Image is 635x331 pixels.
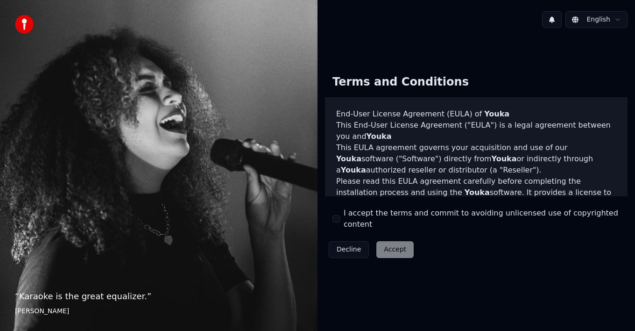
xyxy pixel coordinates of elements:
span: Youka [492,154,517,163]
div: Terms and Conditions [325,67,476,97]
h3: End-User License Agreement (EULA) of [336,108,616,120]
span: Youka [465,188,490,197]
button: Decline [329,241,369,258]
p: Please read this EULA agreement carefully before completing the installation process and using th... [336,176,616,221]
span: Youka [367,132,392,141]
span: Youka [484,109,509,118]
footer: [PERSON_NAME] [15,307,303,316]
span: Youka [341,165,366,174]
p: This EULA agreement governs your acquisition and use of our software ("Software") directly from o... [336,142,616,176]
label: I accept the terms and commit to avoiding unlicensed use of copyrighted content [344,208,620,230]
p: “ Karaoke is the great equalizer. ” [15,290,303,303]
span: Youka [336,154,361,163]
img: youka [15,15,34,34]
p: This End-User License Agreement ("EULA") is a legal agreement between you and [336,120,616,142]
